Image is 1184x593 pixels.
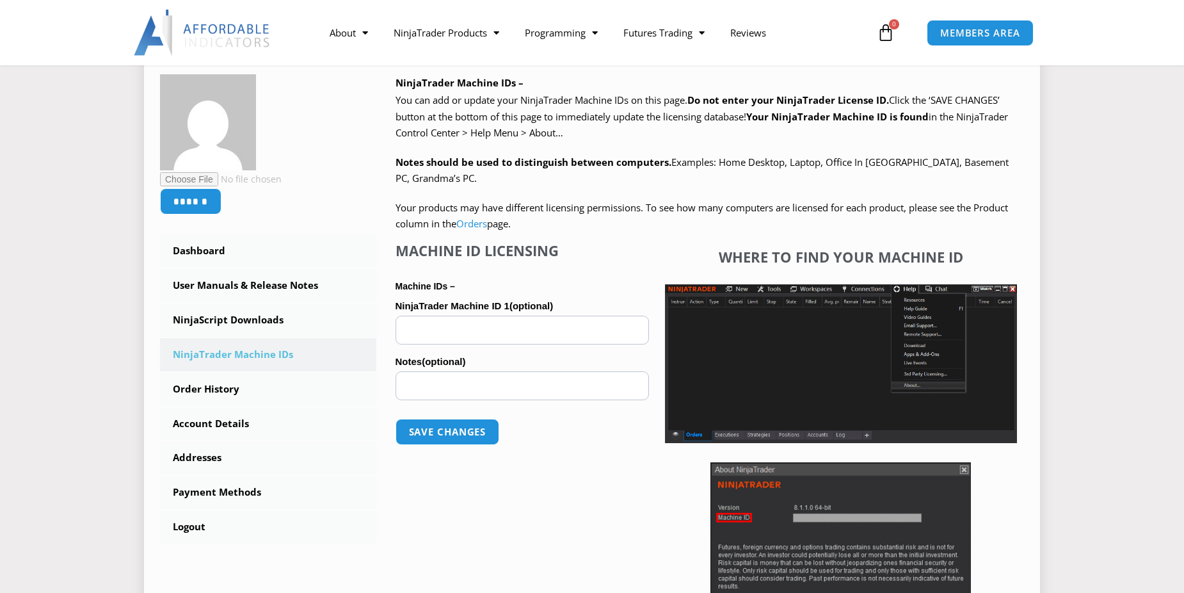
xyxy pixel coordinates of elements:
strong: Machine IDs – [396,281,455,291]
a: NinjaScript Downloads [160,304,376,337]
strong: Notes should be used to distinguish between computers. [396,156,671,168]
img: 78cd88597ba5dcb2cffd4b0789e3f4e0f54c12e768fb8ffda02f5df6ccec1d4a [160,74,256,170]
span: Examples: Home Desktop, Laptop, Office In [GEOGRAPHIC_DATA], Basement PC, Grandma’s PC. [396,156,1009,185]
button: Save changes [396,419,500,445]
a: Dashboard [160,234,376,268]
h4: Machine ID Licensing [396,242,649,259]
a: Logout [160,510,376,544]
a: Orders [456,217,487,230]
img: LogoAI | Affordable Indicators – NinjaTrader [134,10,271,56]
a: Reviews [717,18,779,47]
label: NinjaTrader Machine ID 1 [396,296,649,316]
a: Programming [512,18,611,47]
nav: Menu [317,18,874,47]
a: 0 [858,14,914,51]
a: Account Details [160,407,376,441]
a: Futures Trading [611,18,717,47]
img: Screenshot 2025-01-17 1155544 | Affordable Indicators – NinjaTrader [665,284,1017,443]
span: 0 [889,19,899,29]
h4: Where to find your Machine ID [665,248,1017,265]
a: User Manuals & Release Notes [160,269,376,302]
a: Addresses [160,441,376,475]
span: (optional) [422,356,465,367]
a: About [317,18,381,47]
span: Your products may have different licensing permissions. To see how many computers are licensed fo... [396,201,1008,231]
b: Do not enter your NinjaTrader License ID. [687,93,889,106]
a: Order History [160,373,376,406]
a: Payment Methods [160,476,376,509]
strong: Your NinjaTrader Machine ID is found [746,110,929,123]
span: MEMBERS AREA [940,28,1020,38]
a: NinjaTrader Machine IDs [160,338,376,371]
label: Notes [396,352,649,371]
span: (optional) [509,300,553,311]
nav: Account pages [160,234,376,544]
span: Click the ‘SAVE CHANGES’ button at the bottom of this page to immediately update the licensing da... [396,93,1008,139]
b: NinjaTrader Machine IDs – [396,76,524,89]
a: NinjaTrader Products [381,18,512,47]
span: You can add or update your NinjaTrader Machine IDs on this page. [396,93,687,106]
a: MEMBERS AREA [927,20,1034,46]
